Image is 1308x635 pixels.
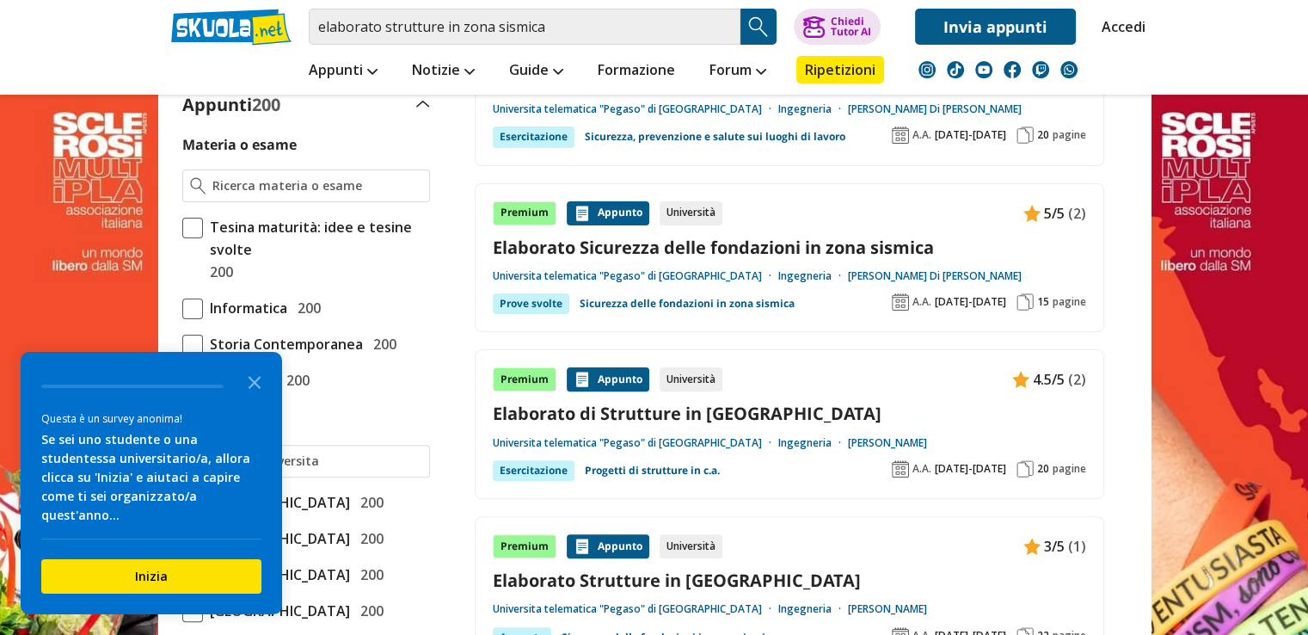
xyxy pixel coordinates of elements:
[1037,128,1049,142] span: 20
[660,367,722,391] div: Università
[585,126,845,147] a: Sicurezza, prevenzione e salute sui luoghi di lavoro
[212,453,421,470] input: Ricerca universita
[1053,462,1086,476] span: pagine
[848,436,927,450] a: [PERSON_NAME]
[892,126,909,144] img: Anno accademico
[912,462,931,476] span: A.A.
[493,569,1086,592] a: Elaborato Strutture in [GEOGRAPHIC_DATA]
[778,602,848,616] a: Ingegneria
[1053,295,1086,309] span: pagine
[848,602,927,616] a: [PERSON_NAME]
[279,369,310,391] span: 200
[935,128,1006,142] span: [DATE]-[DATE]
[574,205,591,222] img: Appunti contenuto
[574,538,591,555] img: Appunti contenuto
[1004,61,1021,78] img: facebook
[190,177,206,194] img: Ricerca materia o esame
[353,491,384,514] span: 200
[41,430,261,525] div: Se sei uno studente o una studentessa universitario/a, allora clicca su 'Inizia' e aiutaci a capi...
[21,352,282,614] div: Survey
[975,61,992,78] img: youtube
[567,201,649,225] div: Appunto
[493,293,569,314] div: Prove svolte
[1023,538,1041,555] img: Appunti contenuto
[353,527,384,550] span: 200
[746,14,771,40] img: Cerca appunti, riassunti o versioni
[1016,293,1034,311] img: Pagine
[1068,368,1086,391] span: (2)
[1068,535,1086,558] span: (1)
[567,367,649,391] div: Appunto
[593,56,679,87] a: Formazione
[574,371,591,388] img: Appunti contenuto
[580,293,795,314] a: Sicurezza delle fondazioni in zona sismica
[1102,9,1138,45] a: Accedi
[1016,126,1034,144] img: Pagine
[892,460,909,478] img: Anno accademico
[353,600,384,622] span: 200
[1012,371,1029,388] img: Appunti contenuto
[493,367,556,391] div: Premium
[660,534,722,558] div: Università
[203,216,430,261] span: Tesina maturità: idee e tesine svolte
[660,201,722,225] div: Università
[912,295,931,309] span: A.A.
[1032,61,1049,78] img: twitch
[830,16,870,37] div: Chiedi Tutor AI
[1033,368,1065,391] span: 4.5/5
[947,61,964,78] img: tiktok
[1037,462,1049,476] span: 20
[796,56,884,83] a: Ripetizioni
[778,269,848,283] a: Ingegneria
[203,297,287,319] span: Informatica
[705,56,771,87] a: Forum
[585,460,720,481] a: Progetti di strutture in c.a.
[212,177,421,194] input: Ricerca materia o esame
[1037,295,1049,309] span: 15
[408,56,479,87] a: Notizie
[505,56,568,87] a: Guide
[935,295,1006,309] span: [DATE]-[DATE]
[1016,460,1034,478] img: Pagine
[1023,205,1041,222] img: Appunti contenuto
[848,269,1022,283] a: [PERSON_NAME] Di [PERSON_NAME]
[493,102,778,116] a: Universita telematica "Pegaso" di [GEOGRAPHIC_DATA]
[493,460,574,481] div: Esercitazione
[778,436,848,450] a: Ingegneria
[1068,202,1086,225] span: (2)
[182,93,280,116] label: Appunti
[493,126,574,147] div: Esercitazione
[778,102,848,116] a: Ingegneria
[252,93,280,116] span: 200
[182,135,297,154] label: Materia o esame
[1060,61,1078,78] img: WhatsApp
[915,9,1076,45] a: Invia appunti
[740,9,777,45] button: Search Button
[935,462,1006,476] span: [DATE]-[DATE]
[304,56,382,87] a: Appunti
[493,201,556,225] div: Premium
[493,602,778,616] a: Universita telematica "Pegaso" di [GEOGRAPHIC_DATA]
[366,333,396,355] span: 200
[493,534,556,558] div: Premium
[493,436,778,450] a: Universita telematica "Pegaso" di [GEOGRAPHIC_DATA]
[918,61,936,78] img: instagram
[848,102,1022,116] a: [PERSON_NAME] Di [PERSON_NAME]
[794,9,881,45] button: ChiediTutor AI
[1044,202,1065,225] span: 5/5
[291,297,321,319] span: 200
[912,128,931,142] span: A.A.
[416,101,430,108] img: Apri e chiudi sezione
[237,364,272,398] button: Close the survey
[203,261,233,283] span: 200
[493,236,1086,259] a: Elaborato Sicurezza delle fondazioni in zona sismica
[493,269,778,283] a: Universita telematica "Pegaso" di [GEOGRAPHIC_DATA]
[203,333,363,355] span: Storia Contemporanea
[1044,535,1065,558] span: 3/5
[567,534,649,558] div: Appunto
[892,293,909,311] img: Anno accademico
[1053,128,1086,142] span: pagine
[353,564,384,586] span: 200
[41,559,261,594] button: Inizia
[41,410,261,427] div: Questa è un survey anonima!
